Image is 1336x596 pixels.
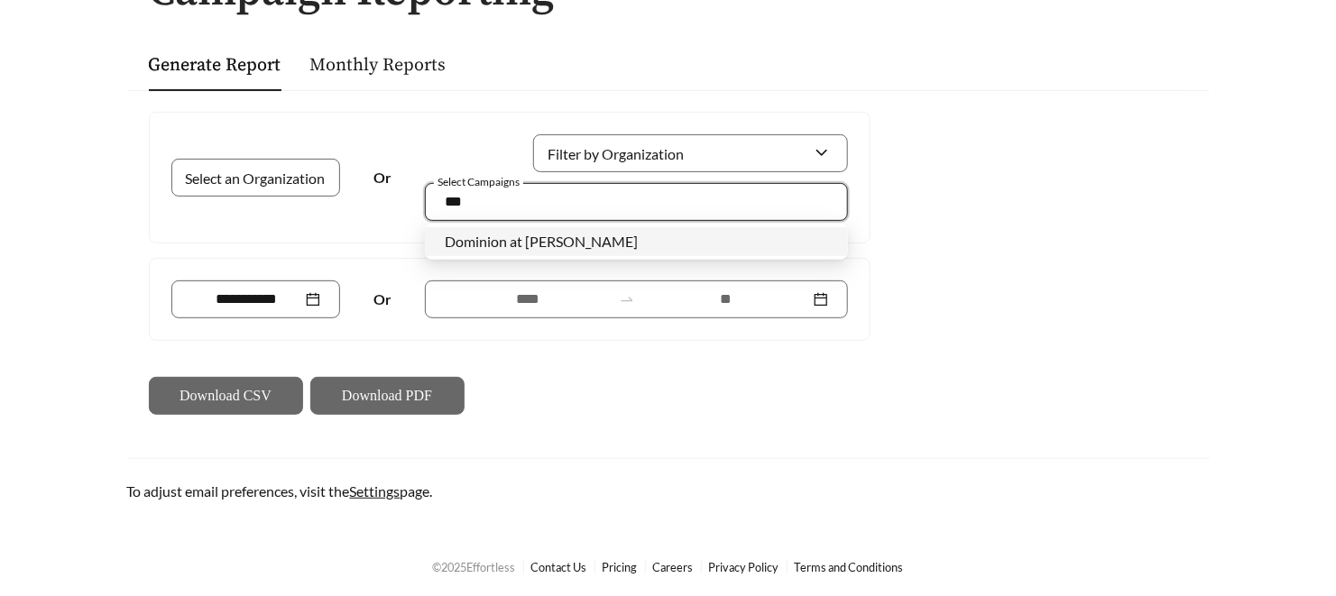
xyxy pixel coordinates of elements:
[653,560,694,574] a: Careers
[795,560,904,574] a: Terms and Conditions
[619,291,635,307] span: swap-right
[709,560,779,574] a: Privacy Policy
[445,233,638,250] span: Dominion at [PERSON_NAME]
[149,54,281,77] a: Generate Report
[350,482,401,500] a: Settings
[310,54,447,77] a: Monthly Reports
[531,560,587,574] a: Contact Us
[619,291,635,307] span: to
[127,482,433,500] span: To adjust email preferences, visit the page.
[149,377,303,415] button: Download CSV
[603,560,638,574] a: Pricing
[433,560,516,574] span: © 2025 Effortless
[373,169,392,186] strong: Or
[373,290,392,307] strong: Or
[310,377,465,415] button: Download PDF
